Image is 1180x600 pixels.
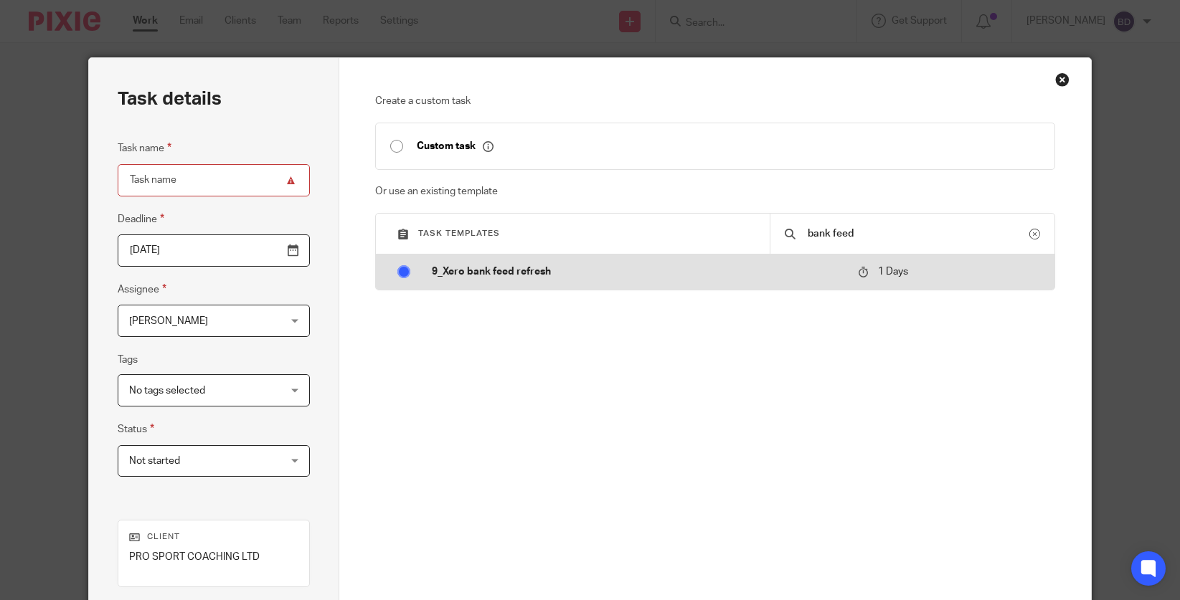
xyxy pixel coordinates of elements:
label: Status [118,421,154,437]
span: 1 Days [878,267,908,277]
div: Close this dialog window [1055,72,1070,87]
span: Not started [129,456,180,466]
input: Search... [806,226,1029,242]
input: Pick a date [118,234,310,267]
label: Tags [118,353,138,367]
label: Deadline [118,211,164,227]
p: Or use an existing template [375,184,1054,199]
label: Task name [118,140,171,156]
p: Custom task [417,140,494,153]
input: Task name [118,164,310,196]
span: [PERSON_NAME] [129,316,208,326]
p: Create a custom task [375,94,1054,108]
h2: Task details [118,87,222,111]
span: No tags selected [129,386,205,396]
label: Assignee [118,281,166,297]
p: 9_Xero bank feed refresh [432,265,844,279]
p: PRO SPORT COACHING LTD [129,550,298,564]
span: Task templates [418,229,500,237]
p: Client [129,531,298,543]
